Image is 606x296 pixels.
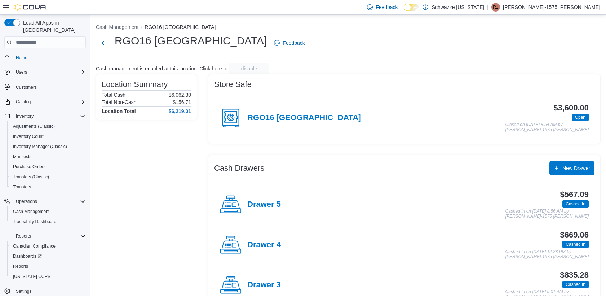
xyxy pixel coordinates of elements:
h4: Drawer 5 [247,200,281,209]
h3: $669.06 [560,231,589,239]
button: Transfers (Classic) [7,172,89,182]
nav: An example of EuiBreadcrumbs [96,23,600,32]
img: Cova [14,4,47,11]
span: Transfers [13,184,31,190]
span: New Drawer [562,165,590,172]
a: Customers [13,83,40,92]
span: Customers [13,82,86,91]
p: Cash management is enabled at this location. Click here to [96,66,227,71]
span: Reports [10,262,86,271]
span: Cashed In [562,281,589,288]
button: New Drawer [549,161,594,175]
span: Users [13,68,86,77]
button: Next [96,36,110,50]
button: Adjustments (Classic) [7,121,89,131]
span: Inventory [13,112,86,121]
a: Transfers (Classic) [10,173,52,181]
button: Cash Management [96,24,138,30]
span: Cash Management [13,209,49,214]
span: Reports [13,232,86,240]
span: Home [16,55,27,61]
button: Inventory [1,111,89,121]
button: [US_STATE] CCRS [7,271,89,282]
span: Canadian Compliance [10,242,86,251]
span: Inventory Count [10,132,86,141]
h4: Drawer 4 [247,240,281,250]
span: Reports [13,264,28,269]
button: Inventory Count [7,131,89,142]
span: Users [16,69,27,75]
span: Cashed In [566,281,585,288]
button: Users [1,67,89,77]
span: Operations [13,197,86,206]
button: Users [13,68,30,77]
h4: Drawer 3 [247,280,281,290]
a: Settings [13,287,34,296]
input: Dark Mode [404,4,419,11]
span: Home [13,53,86,62]
span: R1 [493,3,498,12]
span: Settings [16,288,31,294]
button: Purchase Orders [7,162,89,172]
a: Adjustments (Classic) [10,122,58,131]
button: Catalog [13,97,34,106]
h3: Store Safe [214,80,252,89]
span: Inventory Count [13,134,44,139]
span: Catalog [13,97,86,106]
a: Traceabilty Dashboard [10,217,59,226]
a: Transfers [10,183,34,191]
button: Inventory Manager (Classic) [7,142,89,152]
span: Cashed In [566,201,585,207]
h1: RGO16 [GEOGRAPHIC_DATA] [115,34,267,48]
span: disable [241,65,257,72]
h4: Location Total [102,108,136,114]
span: Operations [16,199,37,204]
button: Transfers [7,182,89,192]
span: Transfers [10,183,86,191]
button: Operations [13,197,40,206]
span: Canadian Compliance [13,243,56,249]
h6: Total Non-Cash [102,99,137,105]
span: Adjustments (Classic) [13,123,55,129]
p: $6,062.30 [169,92,191,98]
span: Purchase Orders [10,162,86,171]
button: Manifests [7,152,89,162]
a: Manifests [10,152,34,161]
span: Traceabilty Dashboard [13,219,56,225]
h3: Cash Drawers [214,164,264,173]
h3: Location Summary [102,80,168,89]
button: Home [1,52,89,63]
span: Cashed In [562,241,589,248]
span: Load All Apps in [GEOGRAPHIC_DATA] [20,19,86,34]
button: Reports [1,231,89,241]
span: Inventory [16,113,34,119]
span: Manifests [10,152,86,161]
span: Transfers (Classic) [10,173,86,181]
a: Reports [10,262,31,271]
h3: $567.09 [560,190,589,199]
a: Cash Management [10,207,52,216]
span: Inventory Manager (Classic) [10,142,86,151]
button: Inventory [13,112,36,121]
p: Closed on [DATE] 8:54 AM by [PERSON_NAME]-1575 [PERSON_NAME] [505,122,589,132]
span: Settings [13,287,86,296]
button: RGO16 [GEOGRAPHIC_DATA] [145,24,216,30]
span: Dashboards [10,252,86,261]
h4: $6,219.01 [169,108,191,114]
a: Dashboards [7,251,89,261]
span: Reports [16,233,31,239]
span: Feedback [283,39,305,47]
button: Reports [13,232,34,240]
span: Washington CCRS [10,272,86,281]
a: Home [13,53,30,62]
span: Manifests [13,154,31,160]
button: disable [229,63,269,74]
a: Dashboards [10,252,45,261]
button: Catalog [1,97,89,107]
button: Customers [1,82,89,92]
a: Inventory Manager (Classic) [10,142,70,151]
span: [US_STATE] CCRS [13,274,50,279]
p: | [487,3,488,12]
span: Cashed In [562,200,589,208]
